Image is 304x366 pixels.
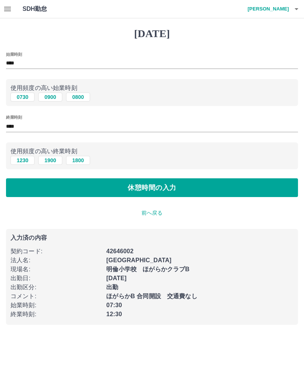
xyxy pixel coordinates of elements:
[11,247,102,256] p: 契約コード :
[11,301,102,310] p: 始業時刻 :
[11,283,102,292] p: 出勤区分 :
[106,284,118,290] b: 出勤
[106,266,190,272] b: 明倫小学校 ほがらかクラブB
[6,27,298,40] h1: [DATE]
[106,293,197,299] b: ほがらかB 合同開設 交通費なし
[11,156,35,165] button: 1230
[106,257,172,263] b: [GEOGRAPHIC_DATA]
[106,302,122,308] b: 07:30
[11,256,102,265] p: 法人名 :
[11,274,102,283] p: 出勤日 :
[106,311,122,317] b: 12:30
[11,292,102,301] p: コメント :
[11,235,293,241] p: 入力済の内容
[6,209,298,217] p: 前へ戻る
[66,93,90,102] button: 0800
[106,275,126,281] b: [DATE]
[11,147,293,156] p: 使用頻度の高い終業時刻
[11,310,102,319] p: 終業時刻 :
[66,156,90,165] button: 1800
[6,115,22,120] label: 終業時刻
[11,84,293,93] p: 使用頻度の高い始業時刻
[38,156,62,165] button: 1900
[6,51,22,57] label: 始業時刻
[11,93,35,102] button: 0730
[38,93,62,102] button: 0900
[11,265,102,274] p: 現場名 :
[6,178,298,197] button: 休憩時間の入力
[106,248,133,254] b: 42646002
